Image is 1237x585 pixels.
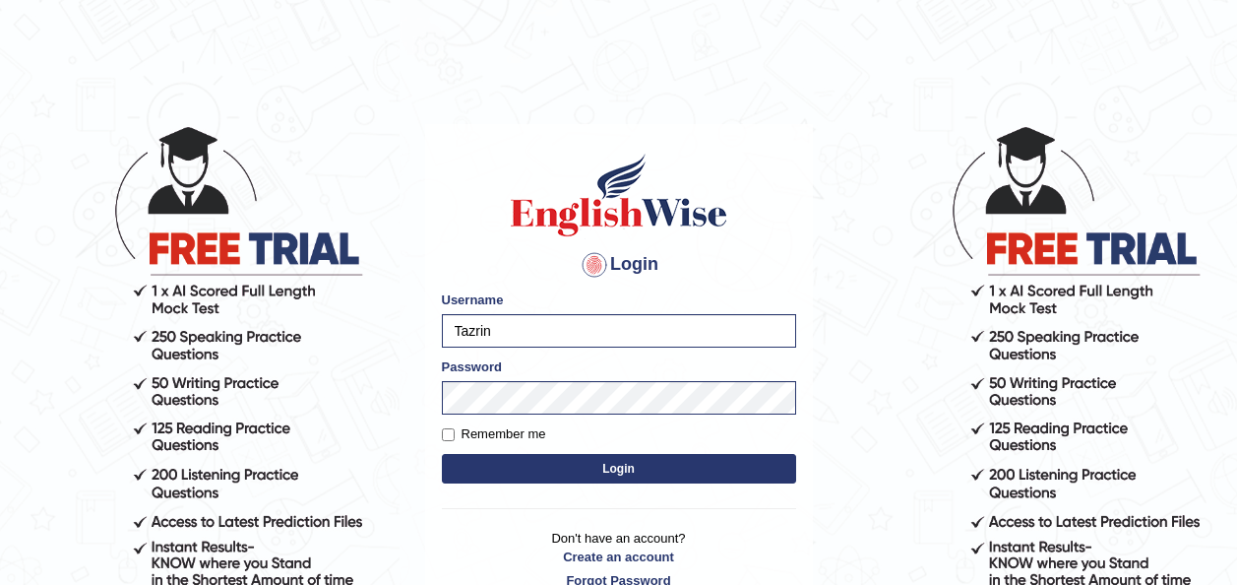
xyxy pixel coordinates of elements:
label: Username [442,291,504,309]
a: Create an account [442,548,796,566]
button: Login [442,454,796,484]
label: Remember me [442,424,546,444]
img: Logo of English Wise sign in for intelligent practice with AI [507,151,731,239]
h4: Login [442,249,796,281]
input: Remember me [442,428,455,441]
label: Password [442,357,502,376]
